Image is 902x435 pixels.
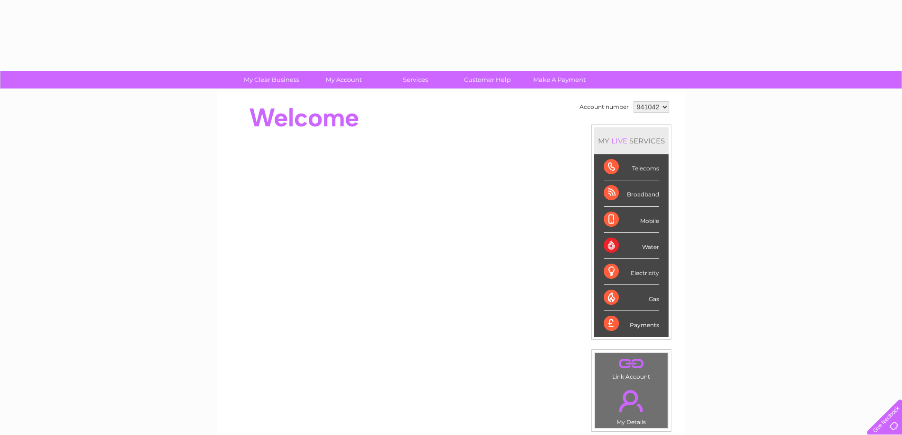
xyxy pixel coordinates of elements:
[598,355,665,372] a: .
[604,207,659,233] div: Mobile
[376,71,455,89] a: Services
[594,127,669,154] div: MY SERVICES
[604,154,659,180] div: Telecoms
[595,353,668,382] td: Link Account
[604,285,659,311] div: Gas
[448,71,527,89] a: Customer Help
[520,71,598,89] a: Make A Payment
[604,311,659,337] div: Payments
[577,99,631,115] td: Account number
[598,384,665,417] a: .
[604,259,659,285] div: Electricity
[232,71,311,89] a: My Clear Business
[604,233,659,259] div: Water
[604,180,659,206] div: Broadband
[304,71,383,89] a: My Account
[595,382,668,428] td: My Details
[609,136,629,145] div: LIVE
